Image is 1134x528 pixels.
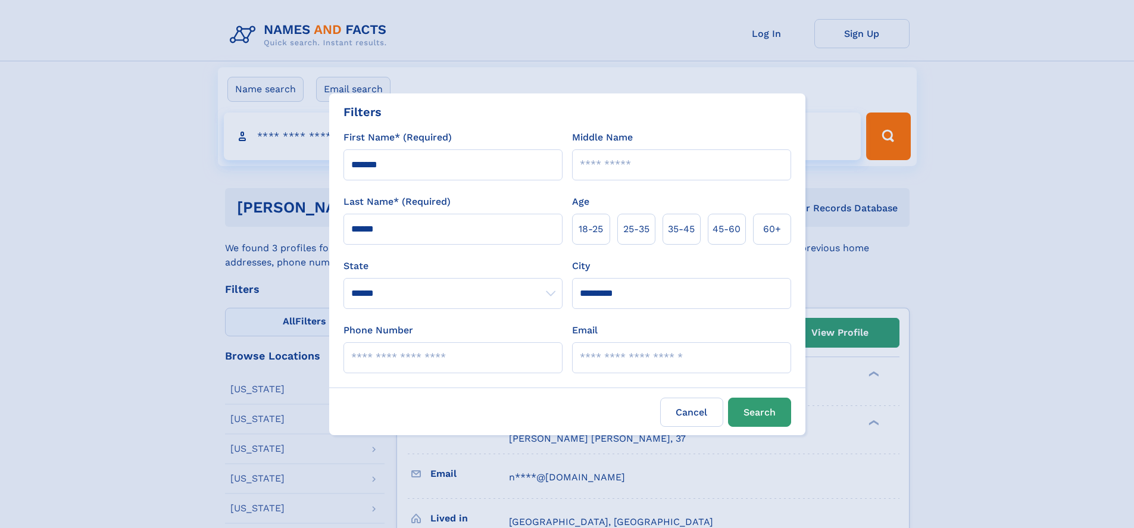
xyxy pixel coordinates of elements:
[343,103,382,121] div: Filters
[763,222,781,236] span: 60+
[713,222,741,236] span: 45‑60
[572,259,590,273] label: City
[343,130,452,145] label: First Name* (Required)
[668,222,695,236] span: 35‑45
[572,323,598,338] label: Email
[572,130,633,145] label: Middle Name
[572,195,589,209] label: Age
[623,222,649,236] span: 25‑35
[728,398,791,427] button: Search
[343,195,451,209] label: Last Name* (Required)
[579,222,603,236] span: 18‑25
[343,323,413,338] label: Phone Number
[343,259,563,273] label: State
[660,398,723,427] label: Cancel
